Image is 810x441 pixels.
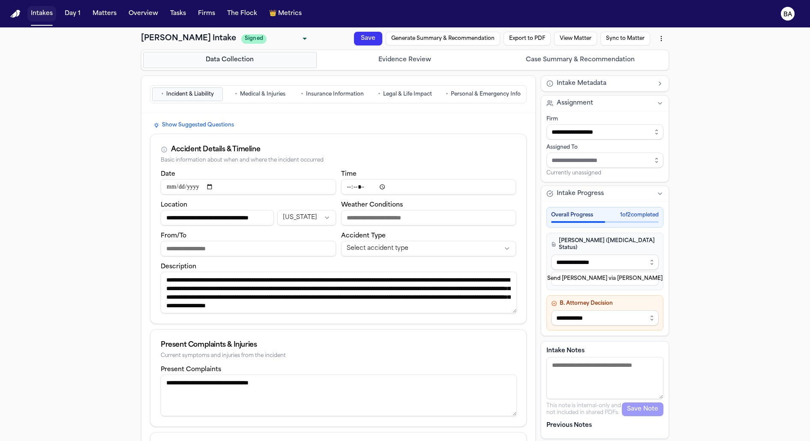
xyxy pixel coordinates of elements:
[446,90,448,99] span: •
[166,91,214,98] span: Incident & Liability
[150,120,237,130] button: Show Suggested Questions
[143,52,317,68] button: Go to Data Collection step
[161,375,517,416] textarea: Present complaints
[341,202,403,208] label: Weather Conditions
[546,124,663,140] input: Select firm
[10,10,21,18] a: Home
[541,186,669,201] button: Intake Progress
[161,233,186,239] label: From/To
[125,6,162,21] button: Overview
[89,6,120,21] button: Matters
[551,272,659,285] button: Send [PERSON_NAME] via [PERSON_NAME]
[383,91,432,98] span: Legal & Life Impact
[341,233,386,239] label: Accident Type
[225,87,295,101] button: Go to Medical & Injuries
[546,347,663,355] label: Intake Notes
[61,6,84,21] button: Day 1
[195,6,219,21] button: Firms
[161,90,164,99] span: •
[551,212,593,219] span: Overall Progress
[27,6,56,21] button: Intakes
[161,353,516,359] div: Current symptoms and injuries from the incident
[171,144,260,155] div: Accident Details & Timeline
[369,87,440,101] button: Go to Legal & Life Impact
[541,96,669,111] button: Assignment
[235,90,237,99] span: •
[161,340,516,350] div: Present Complaints & Injuries
[354,16,386,38] button: Save
[161,157,516,164] div: Basic information about when and where the incident occurred
[341,171,357,177] label: Time
[318,52,492,68] button: Go to Evidence Review step
[161,171,175,177] label: Date
[297,87,368,101] button: Go to Insurance Information
[167,6,189,21] button: Tasks
[546,144,663,151] div: Assigned To
[10,10,21,18] img: Finch Logo
[620,212,659,219] span: 1 of 2 completed
[161,366,221,373] label: Present Complaints
[341,210,516,225] input: Weather conditions
[161,241,336,256] input: From/To destination
[266,6,305,21] button: crownMetrics
[277,210,336,225] button: Incident state
[161,202,187,208] label: Location
[557,79,606,88] span: Intake Metadata
[451,91,521,98] span: Personal & Emergency Info
[551,300,659,307] h4: B. Attorney Decision
[546,402,622,416] p: This note is internal-only and not included in shared PDFs.
[546,116,663,123] div: Firm
[546,170,601,177] span: Currently unassigned
[161,264,196,270] label: Description
[442,87,525,101] button: Go to Personal & Emergency Info
[493,52,667,68] button: Go to Case Summary & Recommendation step
[161,272,517,313] textarea: Incident description
[143,52,667,68] nav: Intake steps
[161,179,336,195] input: Incident date
[557,99,593,108] span: Assignment
[546,153,663,168] input: Assign to staff member
[161,210,274,225] input: Incident location
[378,90,381,99] span: •
[152,87,223,101] button: Go to Incident & Liability
[306,91,364,98] span: Insurance Information
[341,179,516,195] input: Incident time
[384,26,498,75] button: Generate Summary & Recommendation
[541,76,669,91] button: Intake Metadata
[546,421,663,430] p: Previous Notes
[301,90,303,99] span: •
[551,237,659,251] h4: [PERSON_NAME] ([MEDICAL_DATA] Status)
[240,91,285,98] span: Medical & Injuries
[557,189,604,198] span: Intake Progress
[546,357,663,399] textarea: Intake notes
[224,6,261,21] button: The Flock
